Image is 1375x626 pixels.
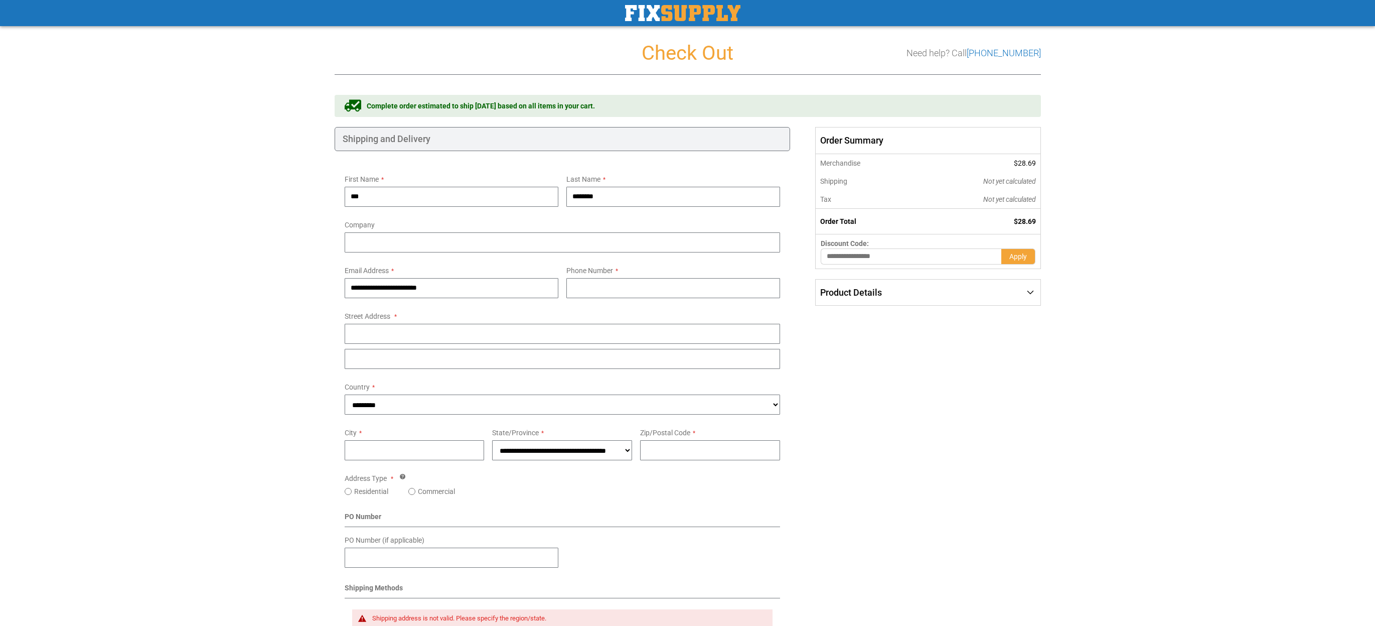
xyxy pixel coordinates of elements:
span: Country [345,383,370,391]
span: Company [345,221,375,229]
div: Shipping and Delivery [335,127,791,151]
span: $28.69 [1014,159,1036,167]
span: PO Number (if applicable) [345,536,424,544]
span: State/Province [492,429,539,437]
span: Complete order estimated to ship [DATE] based on all items in your cart. [367,101,595,111]
span: Order Summary [815,127,1040,154]
span: Street Address [345,312,390,320]
a: [PHONE_NUMBER] [967,48,1041,58]
img: Fix Industrial Supply [625,5,740,21]
button: Apply [1001,248,1035,265]
span: Not yet calculated [983,177,1036,185]
span: Zip/Postal Code [640,429,690,437]
label: Commercial [418,486,455,496]
span: Address Type [345,474,387,482]
span: Discount Code: [821,239,869,247]
a: store logo [625,5,740,21]
span: Product Details [820,287,882,298]
span: Apply [1009,253,1027,261]
h1: Check Out [335,42,1041,64]
span: Not yet calculated [983,195,1036,203]
span: Phone Number [566,267,613,275]
label: Residential [354,486,388,496]
div: PO Number [345,512,781,527]
span: Shipping [820,177,847,185]
span: Email Address [345,267,389,275]
strong: Order Total [820,217,856,225]
div: Shipping address is not valid. Please specify the region/state. [372,614,763,622]
span: $28.69 [1014,217,1036,225]
div: Shipping Methods [345,583,781,598]
span: City [345,429,357,437]
h3: Need help? Call [906,48,1041,58]
th: Merchandise [816,154,915,172]
th: Tax [816,190,915,209]
span: First Name [345,175,379,183]
span: Last Name [566,175,600,183]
